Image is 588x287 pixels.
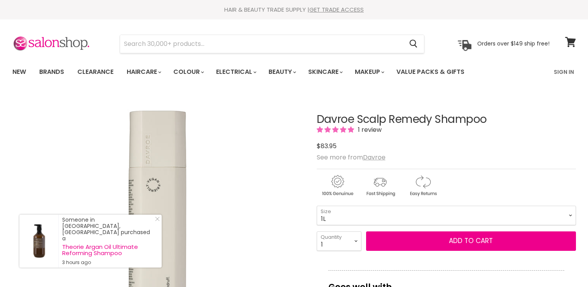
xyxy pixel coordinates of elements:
h1: Davroe Scalp Remedy Shampoo [317,114,576,126]
img: returns.gif [402,174,443,198]
button: Add to cart [366,231,576,251]
a: Value Packs & Gifts [391,64,470,80]
img: shipping.gif [359,174,401,198]
iframe: Gorgias live chat messenger [549,250,580,279]
button: Search [403,35,424,53]
a: Clearance [72,64,119,80]
span: See more from [317,153,386,162]
a: Theorie Argan Oil Ultimate Reforming Shampoo [62,244,154,256]
a: Davroe [363,153,386,162]
a: Beauty [263,64,301,80]
form: Product [120,35,424,53]
nav: Main [3,61,586,83]
div: HAIR & BEAUTY TRADE SUPPLY | [3,6,586,14]
img: genuine.gif [317,174,358,198]
a: Brands [33,64,70,80]
a: Electrical [210,64,261,80]
p: Orders over $149 ship free! [477,40,550,47]
a: Haircare [121,64,166,80]
svg: Close Icon [155,217,160,221]
ul: Main menu [7,61,510,83]
span: $83.95 [317,142,337,150]
a: Colour [168,64,209,80]
a: Sign In [549,64,579,80]
a: Skincare [302,64,347,80]
div: Someone in [GEOGRAPHIC_DATA], [GEOGRAPHIC_DATA] purchased a [62,217,154,266]
span: 5.00 stars [317,125,356,134]
a: New [7,64,32,80]
a: GET TRADE ACCESS [309,5,364,14]
a: Visit product page [19,215,58,268]
input: Search [120,35,403,53]
span: 1 review [356,125,382,134]
a: Close Notification [152,217,160,224]
small: 3 hours ago [62,259,154,266]
select: Quantity [317,231,361,251]
a: Makeup [349,64,389,80]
